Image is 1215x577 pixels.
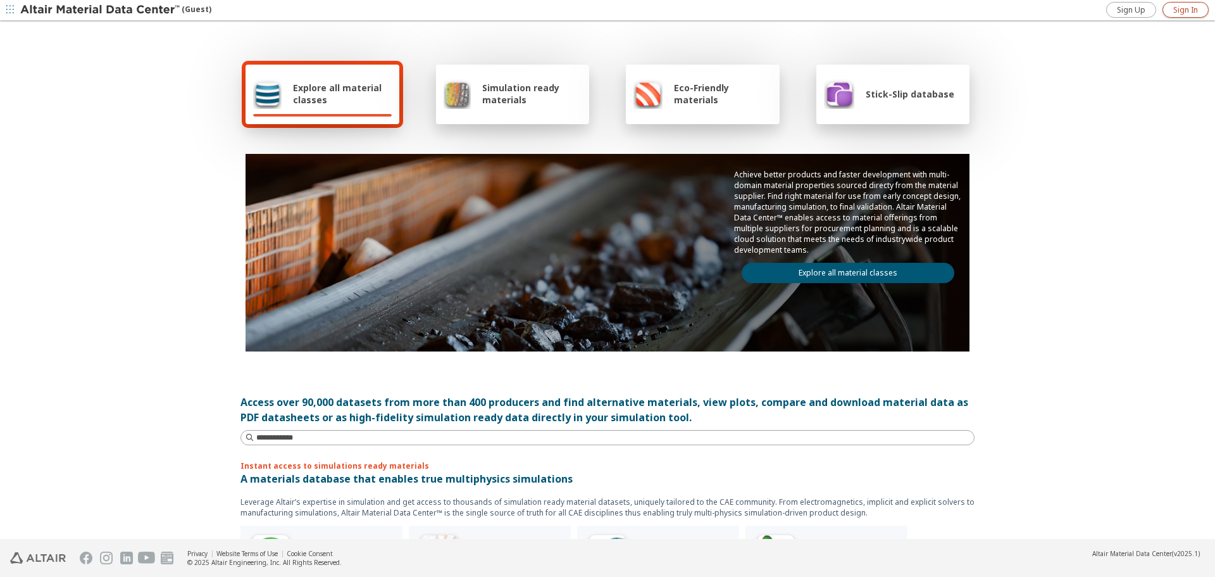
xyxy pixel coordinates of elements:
[253,79,282,109] img: Explore all material classes
[240,497,975,518] p: Leverage Altair’s expertise in simulation and get access to thousands of simulation ready materia...
[674,82,771,106] span: Eco-Friendly materials
[633,79,663,109] img: Eco-Friendly materials
[1117,5,1145,15] span: Sign Up
[734,169,962,255] p: Achieve better products and faster development with multi-domain material properties sourced dire...
[287,549,333,558] a: Cookie Consent
[1173,5,1198,15] span: Sign In
[482,82,582,106] span: Simulation ready materials
[1162,2,1209,18] a: Sign In
[742,263,954,283] a: Explore all material classes
[824,79,854,109] img: Stick-Slip database
[866,88,954,100] span: Stick-Slip database
[20,4,182,16] img: Altair Material Data Center
[240,471,975,486] p: A materials database that enables true multiphysics simulations
[1092,549,1200,558] div: (v2025.1)
[10,552,66,564] img: Altair Engineering
[20,4,211,16] div: (Guest)
[1092,549,1172,558] span: Altair Material Data Center
[187,549,208,558] a: Privacy
[187,558,342,567] div: © 2025 Altair Engineering, Inc. All Rights Reserved.
[216,549,278,558] a: Website Terms of Use
[444,79,471,109] img: Simulation ready materials
[240,460,975,471] p: Instant access to simulations ready materials
[240,395,975,425] div: Access over 90,000 datasets from more than 400 producers and find alternative materials, view plo...
[1106,2,1156,18] a: Sign Up
[293,82,392,106] span: Explore all material classes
